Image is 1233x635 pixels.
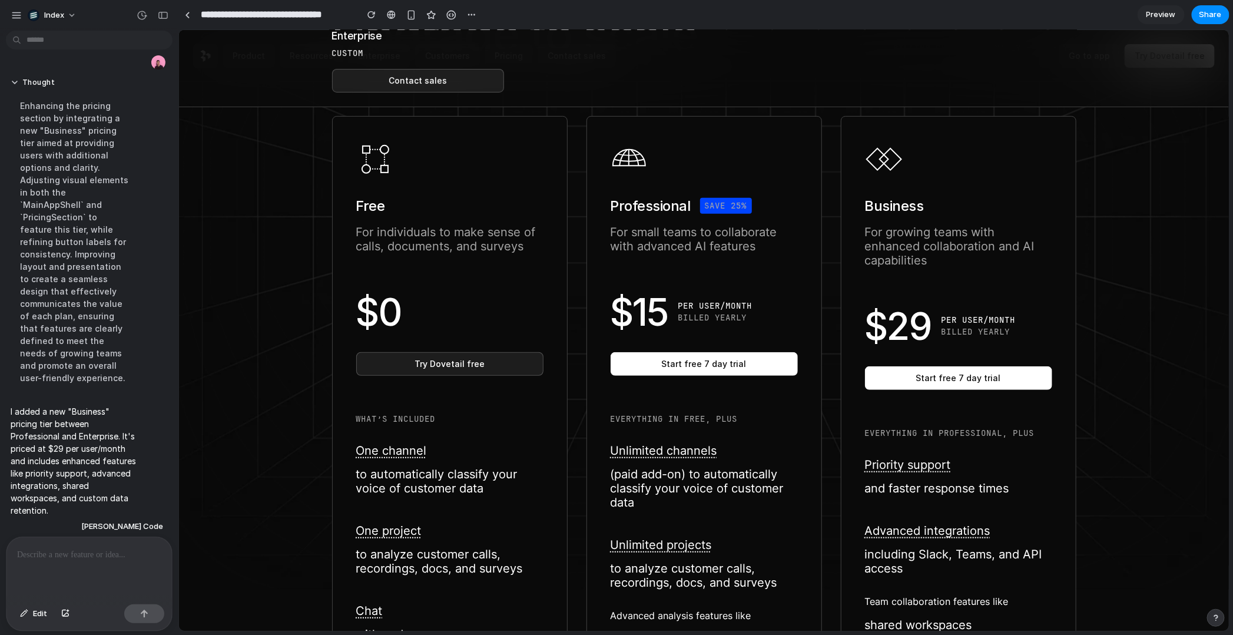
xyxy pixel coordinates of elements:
li: Chat [177,574,204,588]
span: Preview [1146,9,1176,21]
a: Start free 7 day trial [432,322,619,346]
p: What’s included [177,383,364,395]
li: One project [177,494,243,508]
p: Business [686,167,745,186]
p: $29 [686,275,753,317]
p: For growing teams with enhanced collaboration and AI capabilities [686,195,873,237]
span: Share [1199,9,1222,21]
li: Advanced integrations [686,494,811,508]
p: For small teams to collaborate with advanced AI features [432,195,619,223]
button: Share [1192,5,1229,24]
div: Enhancing the pricing section by integrating a new "Business" pricing tier aimed at providing use... [11,92,138,391]
p: Custom [153,18,185,29]
li: Priority support [686,428,772,442]
li: shared workspaces [686,588,793,602]
p: For individuals to make sense of calls, documents, and surveys [177,195,364,223]
div: Save 25% [521,168,573,184]
li: Unlimited channels [432,414,538,428]
button: Index [23,6,82,25]
span: Edit [33,608,47,620]
p: I added a new "Business" pricing tier between Professional and Enterprise. It's priced at $29 per... [11,405,138,517]
a: Try Dovetail free [177,322,364,346]
button: [PERSON_NAME] Code [78,516,167,537]
a: Preview [1138,5,1185,24]
li: Unlimited projects [432,508,533,522]
p: Everything in Free, plus [432,383,619,395]
p: $15 [432,261,490,303]
span: Team collaboration features like [686,565,830,577]
span: [PERSON_NAME] Code [81,521,163,533]
li: One channel [177,414,248,428]
span: Advanced analysis features like [432,580,572,591]
p: Everything in Professional, plus [686,398,873,409]
a: Start free 7 day trial [686,336,873,360]
p: per user/month [763,285,837,296]
p: Free [177,167,206,186]
p: billed yearly [763,296,837,308]
p: billed yearly [499,282,574,294]
p: per user/month [499,270,574,282]
p: Professional [432,167,512,186]
a: Contact sales [153,39,325,62]
span: Index [44,9,64,21]
p: $0 [177,261,223,303]
button: Edit [14,604,53,623]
